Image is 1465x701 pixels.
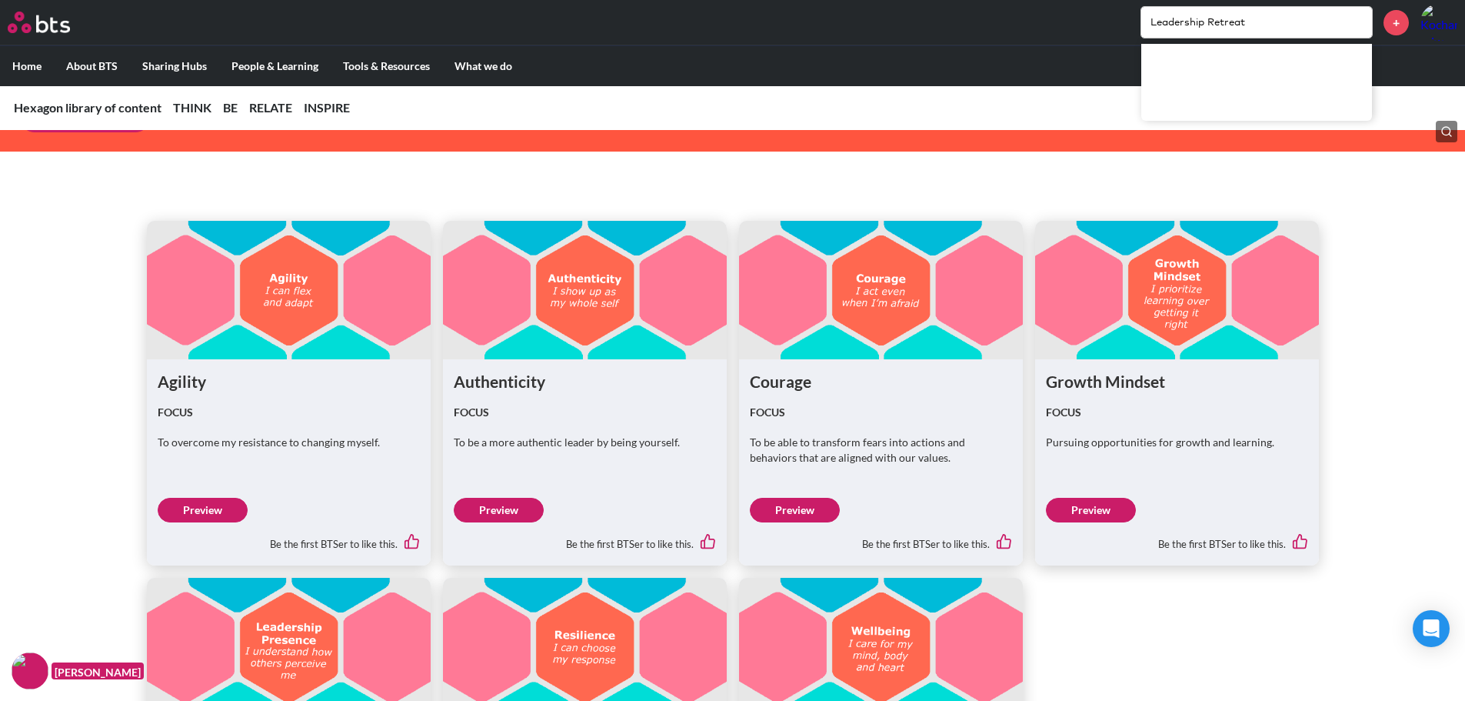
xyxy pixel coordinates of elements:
label: Sharing Hubs [130,46,219,86]
a: Preview [750,498,840,522]
label: Tools & Resources [331,46,442,86]
img: F [12,653,48,689]
div: Open Intercom Messenger [1413,610,1450,647]
strong: FOCUS [158,406,193,419]
a: THINK [173,100,211,115]
div: Be the first BTSer to like this. [158,522,420,555]
img: BTS Logo [8,12,70,33]
strong: FOCUS [750,406,785,419]
h1: Growth Mindset [1046,370,1308,392]
label: People & Learning [219,46,331,86]
h1: Authenticity [454,370,716,392]
div: Be the first BTSer to like this. [454,522,716,555]
img: Kochamol Sriwong [1420,4,1457,41]
h1: Agility [158,370,420,392]
a: + [1383,10,1409,35]
a: BE [223,100,238,115]
div: Be the first BTSer to like this. [750,522,1012,555]
a: Hexagon library of content [14,100,161,115]
strong: FOCUS [454,406,489,419]
strong: FOCUS [1046,406,1081,419]
a: INSPIRE [304,100,350,115]
a: RELATE [249,100,292,115]
p: To be able to transform fears into actions and behaviors that are aligned with our values. [750,435,1012,465]
figcaption: [PERSON_NAME] [52,663,144,680]
p: To overcome my resistance to changing myself. [158,435,420,450]
a: Preview [1046,498,1136,522]
a: Preview [158,498,248,522]
a: Profile [1420,4,1457,41]
a: Go home [8,12,98,33]
div: Be the first BTSer to like this. [1046,522,1308,555]
h1: Courage [750,370,1012,392]
label: What we do [442,46,524,86]
a: Preview [454,498,544,522]
label: About BTS [54,46,130,86]
p: Pursuing opportunities for growth and learning. [1046,435,1308,450]
p: To be a more authentic leader by being yourself. [454,435,716,450]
